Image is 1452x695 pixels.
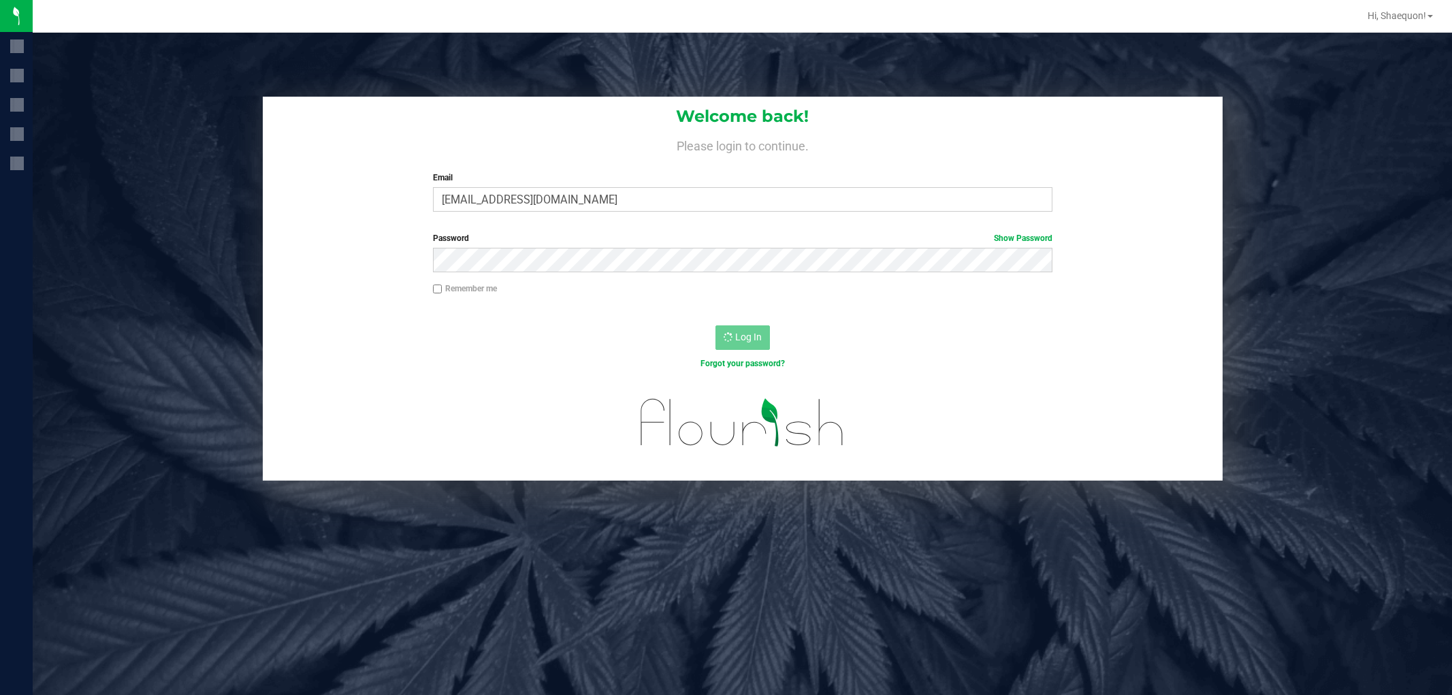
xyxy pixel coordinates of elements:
span: Log In [735,332,762,342]
h1: Welcome back! [263,108,1223,125]
img: flourish_logo.svg [622,384,862,461]
label: Remember me [433,282,497,295]
a: Forgot your password? [700,359,785,368]
a: Show Password [994,233,1052,243]
span: Password [433,233,469,243]
button: Log In [715,325,770,350]
h4: Please login to continue. [263,136,1223,152]
label: Email [433,172,1052,184]
input: Remember me [433,285,442,294]
span: Hi, Shaequon! [1368,10,1426,21]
